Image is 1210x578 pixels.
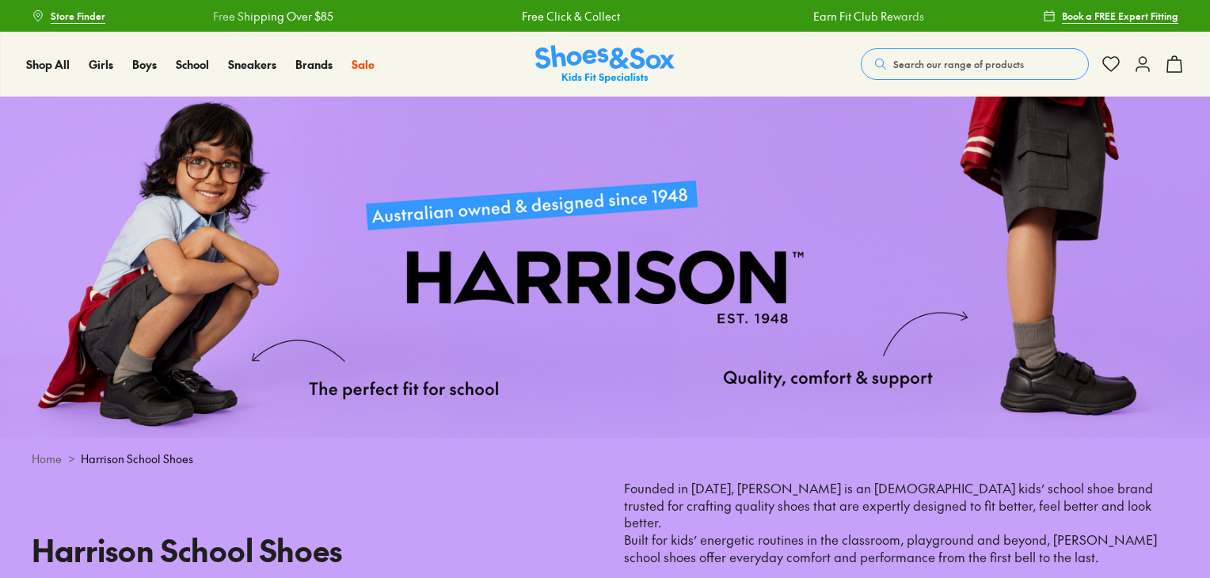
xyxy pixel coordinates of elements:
a: Shoes & Sox [535,45,675,84]
span: Search our range of products [893,57,1024,71]
p: Built for kids’ energetic routines in the classroom, playground and beyond, [PERSON_NAME] school ... [624,531,1178,566]
a: Sale [352,56,375,73]
span: Girls [89,56,113,72]
span: Brands [295,56,333,72]
span: Shop All [26,56,70,72]
a: Boys [132,56,157,73]
span: Sale [352,56,375,72]
p: Founded in [DATE], [PERSON_NAME] is an [DEMOGRAPHIC_DATA] kids’ school shoe brand trusted for cra... [624,480,1178,532]
span: Book a FREE Expert Fitting [1062,9,1178,23]
span: Boys [132,56,157,72]
a: School [176,56,209,73]
a: Free Shipping Over $85 [211,8,331,25]
a: Brands [295,56,333,73]
img: SNS_Logo_Responsive.svg [535,45,675,84]
a: Store Finder [32,2,105,30]
span: School [176,56,209,72]
a: Shop All [26,56,70,73]
span: Harrison School Shoes [81,451,193,467]
a: Earn Fit Club Rewards [811,8,922,25]
div: > [32,451,1178,467]
a: Book a FREE Expert Fitting [1043,2,1178,30]
button: Search our range of products [861,48,1089,80]
h1: Harrison School Shoes [32,527,586,572]
a: Free Click & Collect [519,8,618,25]
a: Girls [89,56,113,73]
a: Sneakers [228,56,276,73]
a: Home [32,451,62,467]
span: Sneakers [228,56,276,72]
span: Store Finder [51,9,105,23]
